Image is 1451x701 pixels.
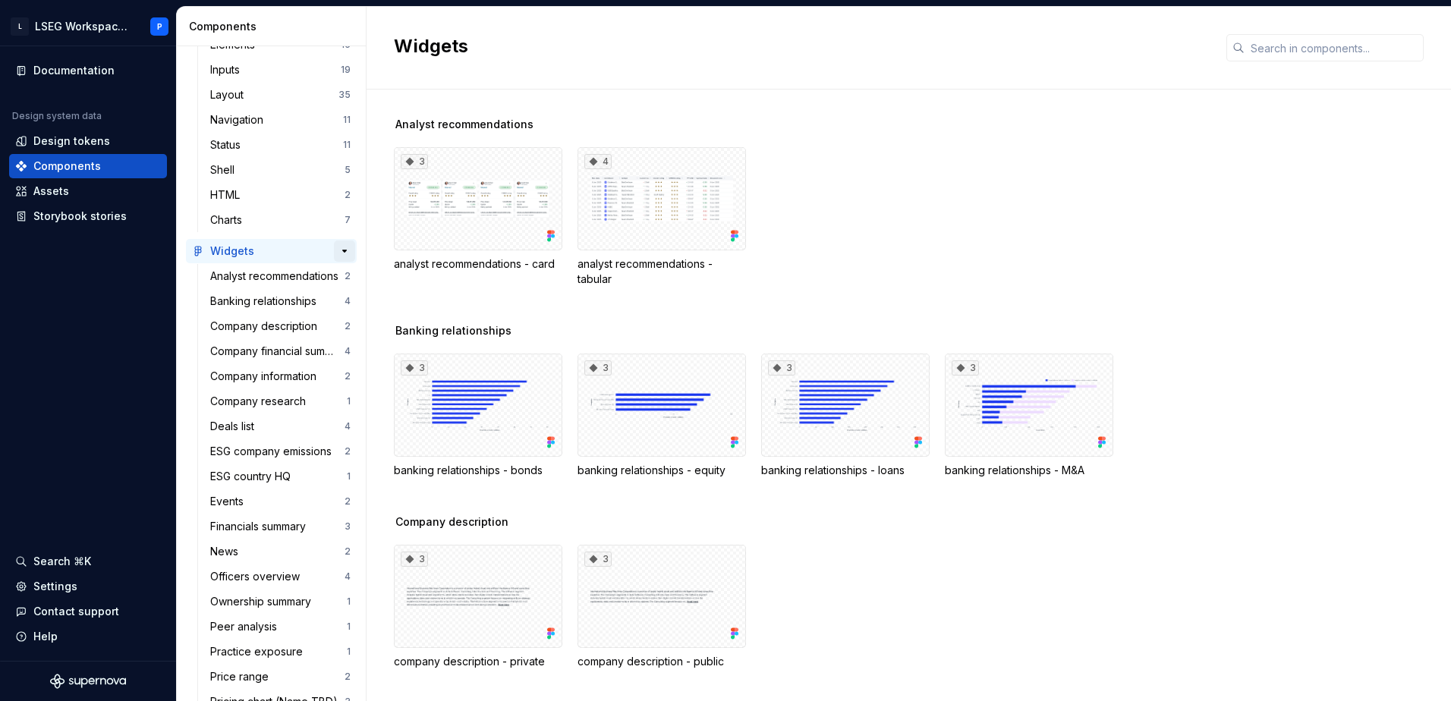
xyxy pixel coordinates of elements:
div: 2 [345,270,351,282]
div: Company financial summary [210,344,345,359]
a: Storybook stories [9,204,167,228]
div: P [157,20,162,33]
div: 4 [584,154,612,169]
div: Layout [210,87,250,102]
div: Status [210,137,247,152]
svg: Supernova Logo [50,674,126,689]
a: Assets [9,179,167,203]
div: 4 [345,420,351,432]
div: 7 [345,214,351,226]
a: Company description2 [204,314,357,338]
a: Banking relationships4 [204,289,357,313]
div: 19 [341,64,351,76]
div: banking relationships - loans [761,463,930,478]
a: Peer analysis1 [204,615,357,639]
div: Peer analysis [210,619,283,634]
button: Contact support [9,599,167,624]
div: 11 [343,139,351,151]
div: 3company description - public [578,545,746,669]
div: Price range [210,669,275,684]
div: 1 [347,596,351,608]
div: 1 [347,646,351,658]
a: Widgets [186,239,357,263]
div: LSEG Workspace Design System [35,19,132,34]
div: Shell [210,162,241,178]
a: Status11 [204,133,357,157]
a: Deals list4 [204,414,357,439]
div: Storybook stories [33,209,127,224]
div: ESG company emissions [210,444,338,459]
div: 35 [338,89,351,101]
div: analyst recommendations - tabular [578,256,746,287]
h2: Widgets [394,34,1208,58]
a: Documentation [9,58,167,83]
div: Settings [33,579,77,594]
div: 1 [347,395,351,407]
div: 2 [345,671,351,683]
div: 3banking relationships - loans [761,354,930,478]
div: banking relationships - bonds [394,463,562,478]
a: ESG company emissions2 [204,439,357,464]
div: 5 [345,164,351,176]
a: Navigation11 [204,108,357,132]
span: Banking relationships [395,323,511,338]
div: HTML [210,187,246,203]
a: Officers overview4 [204,564,357,589]
div: 3banking relationships - M&A [945,354,1113,478]
div: Widgets [210,244,254,259]
button: LLSEG Workspace Design SystemP [3,10,173,42]
span: Company description [395,514,508,530]
div: Company description [210,319,323,334]
div: News [210,544,244,559]
div: Deals list [210,419,260,434]
div: ESG country HQ [210,469,297,484]
a: Practice exposure1 [204,640,357,664]
a: Charts7 [204,208,357,232]
div: company description - public [578,654,746,669]
div: Events [210,494,250,509]
div: Assets [33,184,69,199]
a: Shell5 [204,158,357,182]
a: Price range2 [204,665,357,689]
div: Company research [210,394,312,409]
div: 3 [401,154,428,169]
a: Components [9,154,167,178]
div: 2 [345,495,351,508]
div: 2 [345,189,351,201]
div: 3banking relationships - equity [578,354,746,478]
a: Ownership summary1 [204,589,357,614]
div: Navigation [210,112,269,127]
a: Events2 [204,489,357,514]
a: Analyst recommendations2 [204,264,357,288]
div: 3company description - private [394,545,562,669]
div: Company information [210,369,323,384]
button: Help [9,624,167,649]
a: Company financial summary4 [204,339,357,363]
div: 4 [345,571,351,583]
div: Ownership summary [210,594,317,609]
a: Settings [9,574,167,599]
div: 2 [345,445,351,457]
div: 3 [952,360,979,376]
a: Design tokens [9,129,167,153]
div: Banking relationships [210,294,323,309]
div: Search ⌘K [33,554,91,569]
div: 4 [345,345,351,357]
div: 1 [347,621,351,633]
a: Layout35 [204,83,357,107]
a: Financials summary3 [204,514,357,539]
div: analyst recommendations - card [394,256,562,272]
div: banking relationships - equity [578,463,746,478]
div: Contact support [33,604,119,619]
div: banking relationships - M&A [945,463,1113,478]
a: HTML2 [204,183,357,207]
div: 4analyst recommendations - tabular [578,147,746,287]
a: Inputs19 [204,58,357,82]
div: 3 [584,552,612,567]
a: ESG country HQ1 [204,464,357,489]
div: Design system data [12,110,102,122]
div: Documentation [33,63,115,78]
div: 4 [345,295,351,307]
div: Charts [210,212,248,228]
